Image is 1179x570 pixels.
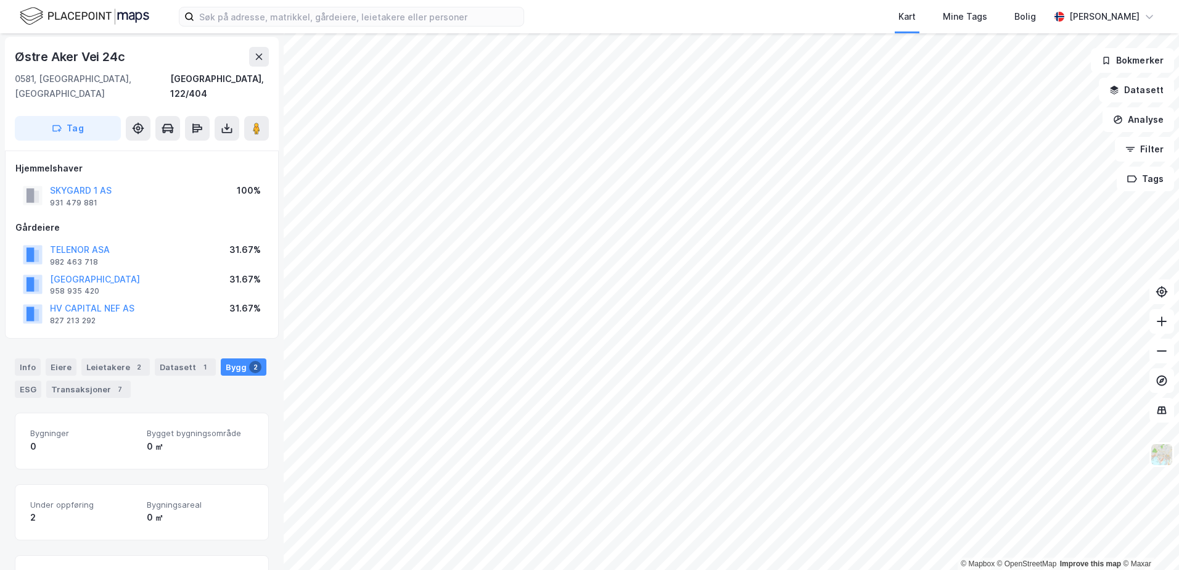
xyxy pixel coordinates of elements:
span: Under oppføring [30,500,137,510]
button: Analyse [1103,107,1174,132]
div: ESG [15,381,41,398]
img: logo.f888ab2527a4732fd821a326f86c7f29.svg [20,6,149,27]
span: Bygningsareal [147,500,253,510]
div: [GEOGRAPHIC_DATA], 122/404 [170,72,269,101]
div: 2 [133,361,145,373]
div: 31.67% [229,272,261,287]
div: Datasett [155,358,216,376]
div: 0581, [GEOGRAPHIC_DATA], [GEOGRAPHIC_DATA] [15,72,170,101]
div: [PERSON_NAME] [1069,9,1140,24]
iframe: Chat Widget [1117,511,1179,570]
div: Transaksjoner [46,381,131,398]
button: Tags [1117,167,1174,191]
div: 0 ㎡ [147,510,253,525]
div: 2 [249,361,261,373]
div: Eiere [46,358,76,376]
span: Bygninger [30,428,137,439]
div: 100% [237,183,261,198]
button: Bokmerker [1091,48,1174,73]
div: Leietakere [81,358,150,376]
div: 31.67% [229,301,261,316]
button: Datasett [1099,78,1174,102]
div: 827 213 292 [50,316,96,326]
span: Bygget bygningsområde [147,428,253,439]
div: 982 463 718 [50,257,98,267]
div: Kart [898,9,916,24]
div: Info [15,358,41,376]
a: Improve this map [1060,560,1121,568]
div: 0 [30,439,137,454]
div: Bolig [1014,9,1036,24]
div: Mine Tags [943,9,987,24]
div: Hjemmelshaver [15,161,268,176]
div: 7 [113,383,126,395]
div: 31.67% [229,242,261,257]
button: Tag [15,116,121,141]
input: Søk på adresse, matrikkel, gårdeiere, leietakere eller personer [194,7,524,26]
div: Gårdeiere [15,220,268,235]
div: 1 [199,361,211,373]
div: 931 479 881 [50,198,97,208]
img: Z [1150,443,1173,466]
div: 958 935 420 [50,286,99,296]
div: Bygg [221,358,266,376]
div: 0 ㎡ [147,439,253,454]
a: Mapbox [961,560,995,568]
div: Østre Aker Vei 24c [15,47,127,67]
div: 2 [30,510,137,525]
a: OpenStreetMap [997,560,1057,568]
button: Filter [1115,137,1174,162]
